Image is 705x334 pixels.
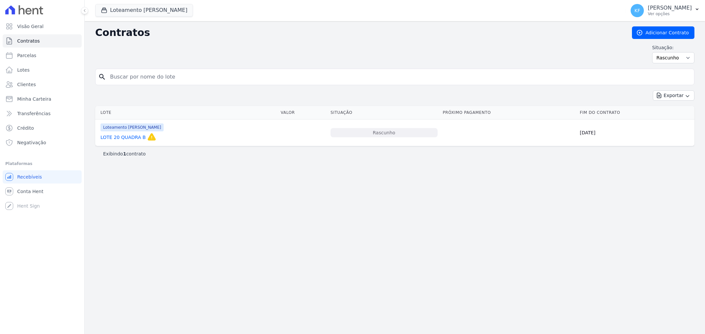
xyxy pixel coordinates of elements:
th: Lote [95,106,278,119]
span: Recebíveis [17,174,42,180]
th: Valor [278,106,328,119]
span: Crédito [17,125,34,131]
th: Próximo Pagamento [440,106,577,119]
label: Situação: [652,44,694,51]
div: Rascunho [331,128,437,137]
p: [PERSON_NAME] [648,5,692,11]
a: Minha Carteira [3,92,82,106]
span: Minha Carteira [17,96,51,102]
div: Plataformas [5,160,79,168]
a: Clientes [3,78,82,91]
button: Loteamento [PERSON_NAME] [95,4,193,17]
span: Transferências [17,110,51,117]
p: Ver opções [648,11,692,17]
a: LOTE 20 QUADRA B [100,134,146,141]
a: Transferências [3,107,82,120]
span: Contratos [17,38,40,44]
span: Conta Hent [17,188,43,195]
input: Buscar por nome do lote [106,70,691,83]
a: Parcelas [3,49,82,62]
h2: Contratos [95,27,621,39]
a: Lotes [3,63,82,77]
a: Contratos [3,34,82,48]
span: Clientes [17,81,36,88]
i: search [98,73,106,81]
span: Negativação [17,139,46,146]
a: Crédito [3,121,82,135]
span: KF [634,8,640,13]
span: Lotes [17,67,30,73]
th: Situação [328,106,440,119]
a: Recebíveis [3,170,82,184]
button: Exportar [653,90,694,101]
span: Loteamento [PERSON_NAME] [100,123,164,131]
span: Visão Geral [17,23,44,30]
button: KF [PERSON_NAME] Ver opções [625,1,705,20]
span: Parcelas [17,52,36,59]
a: Conta Hent [3,185,82,198]
a: Adicionar Contrato [632,26,694,39]
p: Exibindo contrato [103,150,146,157]
a: Visão Geral [3,20,82,33]
a: Negativação [3,136,82,149]
b: 1 [123,151,126,156]
th: Fim do Contrato [577,106,694,119]
td: [DATE] [577,119,694,146]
